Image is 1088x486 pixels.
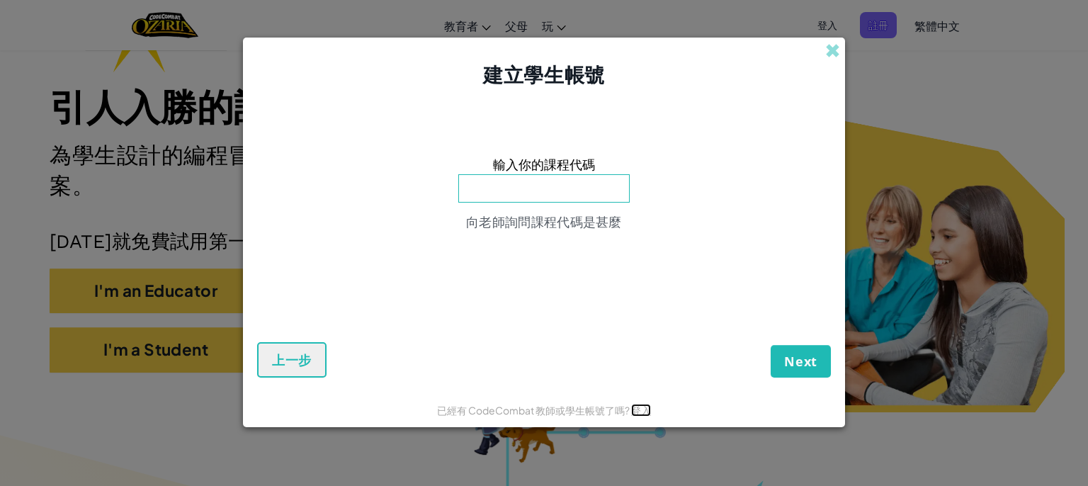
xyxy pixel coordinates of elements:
[493,154,595,174] span: 輸入你的課程代碼
[631,404,651,417] a: 登入
[784,353,817,370] span: Next
[771,345,831,378] button: Next
[257,342,327,378] button: 上一步
[437,404,631,417] span: 已經有 CodeCombat 教師或學生帳號了嗎?
[483,62,604,86] span: 建立學生帳號
[466,213,622,230] span: 向老師詢問課程代碼是甚麼
[272,351,312,368] span: 上一步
